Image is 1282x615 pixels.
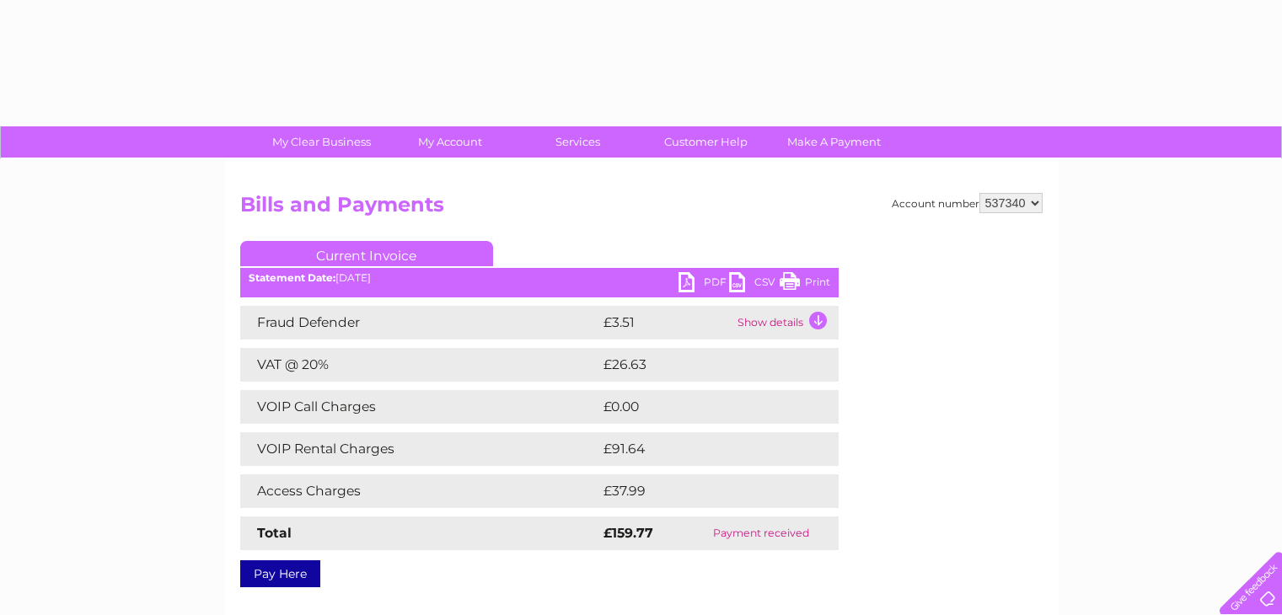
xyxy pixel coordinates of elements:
a: PDF [679,272,729,297]
div: Account number [892,193,1043,213]
a: My Clear Business [252,126,391,158]
td: Fraud Defender [240,306,599,340]
td: £91.64 [599,432,804,466]
a: Print [780,272,830,297]
td: Access Charges [240,474,599,508]
a: Pay Here [240,560,320,587]
a: Services [508,126,647,158]
a: Current Invoice [240,241,493,266]
a: Customer Help [636,126,775,158]
td: £37.99 [599,474,804,508]
h2: Bills and Payments [240,193,1043,225]
td: £3.51 [599,306,733,340]
td: Show details [733,306,839,340]
td: VOIP Call Charges [240,390,599,424]
a: CSV [729,272,780,297]
div: [DATE] [240,272,839,284]
td: £26.63 [599,348,805,382]
td: Payment received [684,516,838,550]
b: Statement Date: [249,271,335,284]
a: Make A Payment [764,126,904,158]
strong: £159.77 [603,525,653,541]
a: My Account [380,126,519,158]
td: £0.00 [599,390,800,424]
strong: Total [257,525,292,541]
td: VOIP Rental Charges [240,432,599,466]
td: VAT @ 20% [240,348,599,382]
